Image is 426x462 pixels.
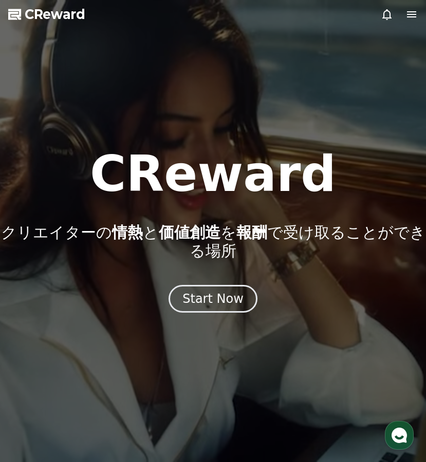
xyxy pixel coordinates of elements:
[169,295,257,305] a: Start Now
[112,223,143,241] span: 情熱
[182,291,244,307] div: Start Now
[8,6,85,23] a: CReward
[88,341,113,350] span: チャット
[90,149,336,199] h1: CReward
[68,325,133,351] a: チャット
[3,325,68,351] a: ホーム
[236,223,267,241] span: 報酬
[159,341,171,349] span: 設定
[169,285,257,313] button: Start Now
[26,341,45,349] span: ホーム
[133,325,197,351] a: 設定
[25,6,85,23] span: CReward
[159,223,220,241] span: 価値創造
